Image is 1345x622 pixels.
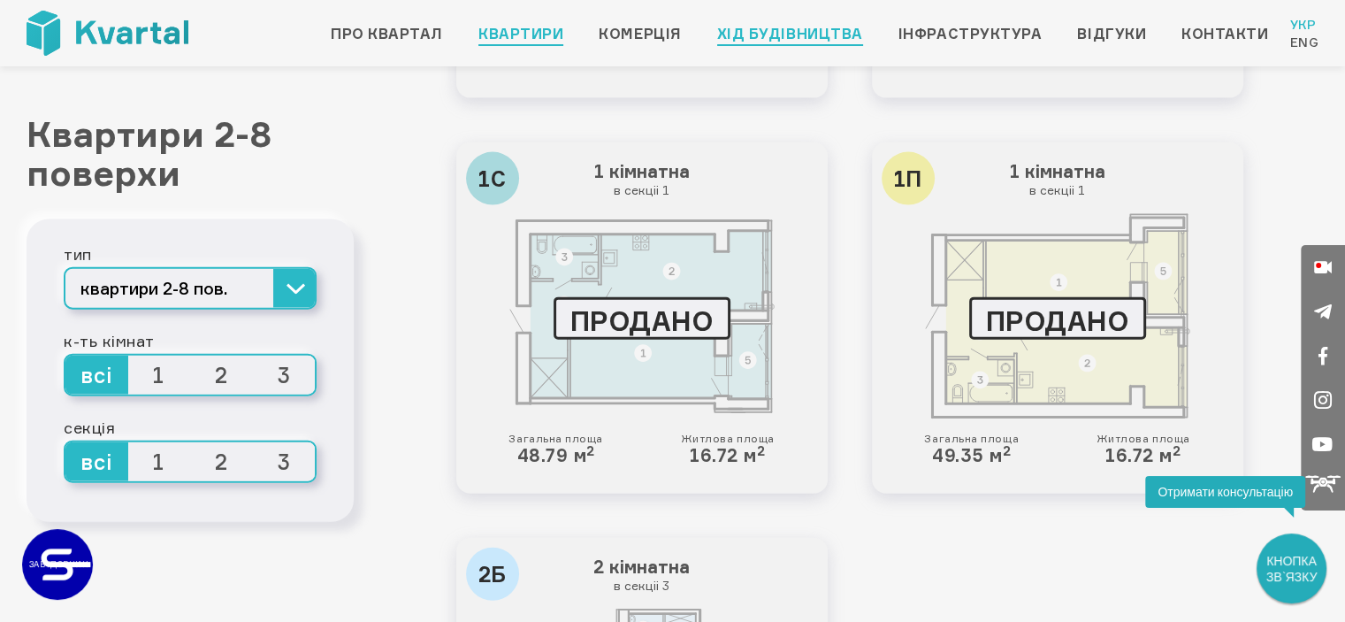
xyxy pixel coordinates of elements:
[554,297,730,340] div: ПРОДАНО
[1173,442,1181,459] sup: 2
[190,356,253,395] span: 2
[890,182,1225,198] small: в секціі 1
[253,442,316,481] span: 3
[1097,433,1190,466] div: 16.72 м
[27,115,354,193] h1: Квартири 2-8 поверхи
[681,433,775,466] div: 16.72 м
[586,442,595,459] sup: 2
[924,433,1019,466] div: 49.35 м
[1289,34,1318,51] a: Eng
[1258,535,1325,602] div: КНОПКА ЗВ`ЯЗКУ
[1145,476,1305,508] div: Отримати консультацію
[65,442,128,481] span: всі
[757,442,766,459] sup: 2
[64,267,317,310] button: квартири 2-8 пов.
[898,23,1043,44] a: Інфраструктура
[924,433,1019,445] small: Загальна площа
[969,297,1146,340] div: ПРОДАНО
[466,152,519,205] div: 1С
[508,433,603,445] small: Загальна площа
[470,157,814,203] h3: 1 кімнатна
[29,559,88,569] text: ЗАБУДОВНИК
[128,356,191,395] span: 1
[65,356,128,395] span: всі
[717,23,863,44] a: Хід будівництва
[64,241,317,267] div: тип
[681,433,775,445] small: Житлова площа
[475,182,809,198] small: в секціі 1
[599,23,681,44] a: Комерція
[1181,23,1268,44] a: Контакти
[22,529,93,600] a: ЗАБУДОВНИК
[478,23,563,44] a: Квартири
[253,356,316,395] span: 3
[64,327,317,354] div: к-ть кімнат
[470,552,814,598] h3: 2 кімнатна
[64,414,317,441] div: секція
[882,152,935,205] div: 1П
[27,11,188,56] img: Kvartal
[475,578,809,594] small: в секціі 3
[128,442,191,481] span: 1
[508,433,603,466] div: 48.79 м
[466,548,519,601] div: 2Б
[886,157,1229,203] h3: 1 кімнатна
[1289,16,1318,34] a: Укр
[1003,442,1012,459] sup: 2
[331,23,443,44] a: Про квартал
[190,442,253,481] span: 2
[1077,23,1146,44] a: Відгуки
[1097,433,1190,445] small: Житлова площа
